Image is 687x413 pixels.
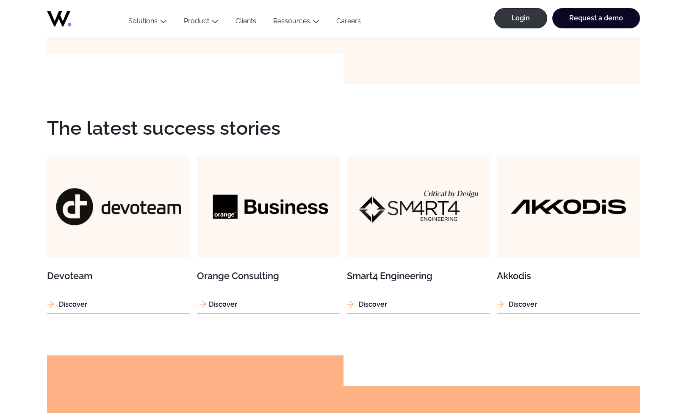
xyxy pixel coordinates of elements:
a: Login [494,8,547,28]
p: Discover [197,299,340,310]
h3: Akkodis [497,271,640,280]
img: Devoteam [47,156,190,258]
button: Ressources [265,17,328,28]
a: Akkodis Akkodis Discover [497,156,640,314]
a: Careers [328,17,369,28]
button: Solutions [120,17,175,28]
h3: Orange Consulting [197,271,340,280]
a: Request a demo [552,8,640,28]
h3: Devoteam [47,271,190,280]
a: Ressources [273,17,310,25]
h3: Smart4 Engineering [347,271,490,280]
img: Orange Consulting [197,135,340,278]
img: Smart4 Engineering [347,135,490,278]
h2: The latest success stories [47,118,481,139]
p: Discover [497,299,640,310]
button: Product [175,17,227,28]
a: Clients [227,17,265,28]
a: Devoteam Devoteam Discover [47,156,190,314]
a: Product [184,17,209,25]
img: Akkodis [497,135,640,278]
a: Smart4 Engineering Smart4 Engineering Discover [347,156,490,314]
iframe: Chatbot [631,357,675,401]
p: Discover [47,299,190,310]
p: Discover [347,299,490,310]
a: Orange Consulting Orange Consulting Discover [197,156,340,314]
